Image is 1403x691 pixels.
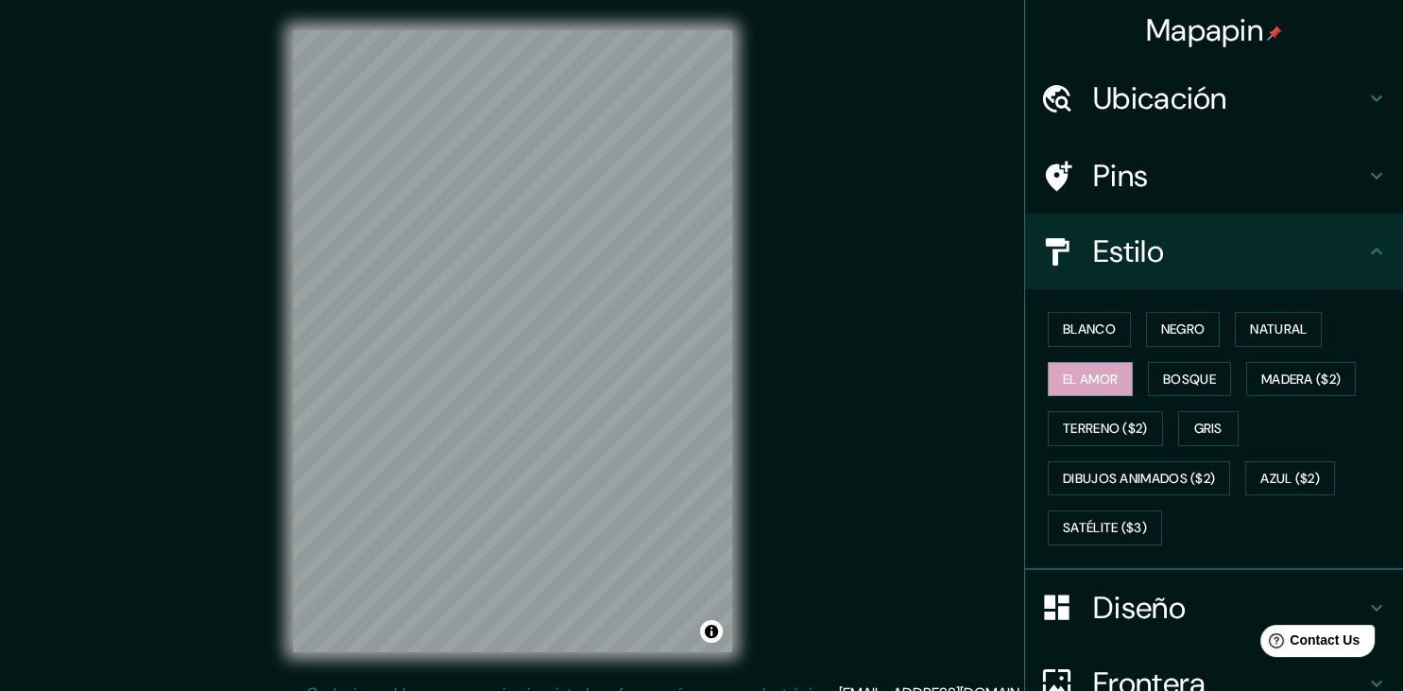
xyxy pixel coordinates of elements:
[293,30,732,652] canvas: Mapa
[1025,138,1403,214] div: Pins
[1146,11,1282,49] h4: Mapapin
[1246,362,1356,397] button: Madera ($2)
[1048,461,1230,496] button: Dibujos animados ($2)
[1093,157,1365,195] h4: Pins
[1025,570,1403,646] div: Diseño
[700,620,723,643] button: Toggle atribución
[1235,617,1382,670] iframe: Help widget launcher
[1267,26,1282,41] img: pin-icon.png
[1235,312,1322,347] button: Natural
[1048,362,1133,397] button: El amor
[1093,233,1365,270] h4: Estilo
[1048,411,1163,446] button: Terreno ($2)
[1178,411,1239,446] button: Gris
[1025,214,1403,289] div: Estilo
[1245,461,1335,496] button: Azul ($2)
[1148,362,1231,397] button: Bosque
[1093,79,1365,117] h4: Ubicación
[1048,312,1131,347] button: Blanco
[1048,510,1162,545] button: Satélite ($3)
[1093,589,1365,627] h4: Diseño
[1146,312,1221,347] button: Negro
[1025,60,1403,136] div: Ubicación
